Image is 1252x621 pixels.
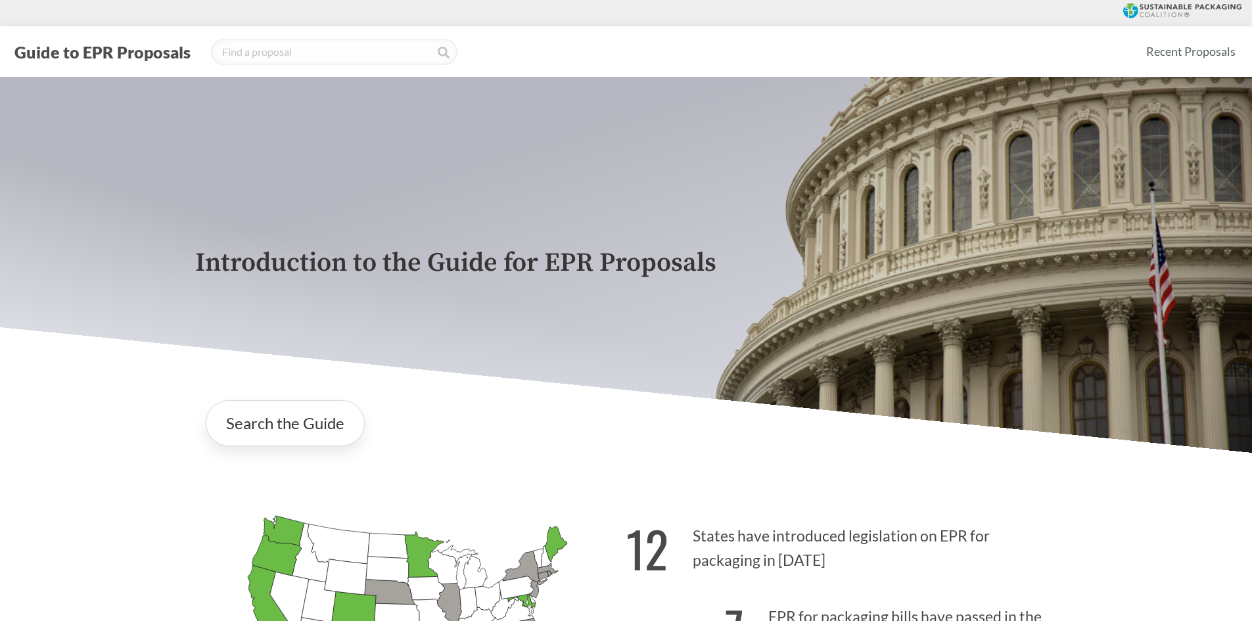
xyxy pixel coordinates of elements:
[211,39,457,65] input: Find a proposal
[195,248,1057,278] p: Introduction to the Guide for EPR Proposals
[1140,37,1241,66] a: Recent Proposals
[11,41,195,62] button: Guide to EPR Proposals
[206,400,365,446] a: Search the Guide
[626,512,668,585] strong: 12
[626,504,1057,585] p: States have introduced legislation on EPR for packaging in [DATE]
